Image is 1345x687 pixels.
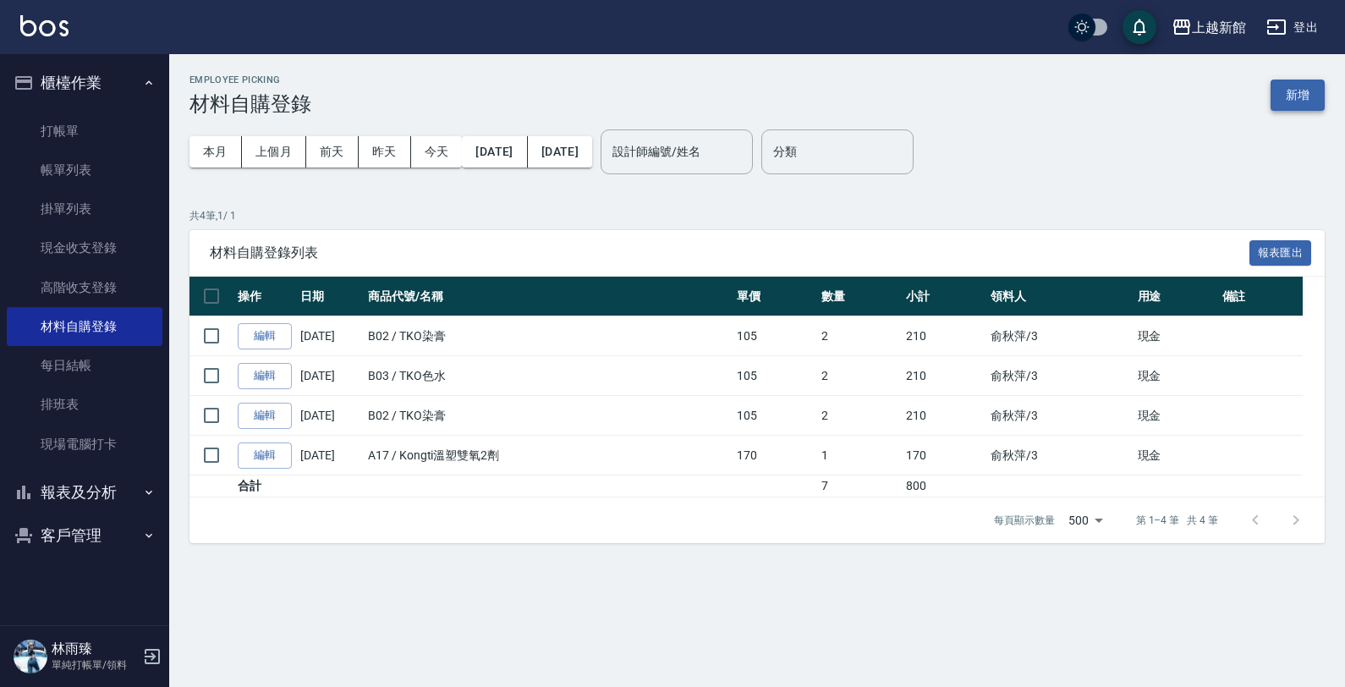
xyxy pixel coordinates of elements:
[238,442,292,469] a: 編輯
[733,316,817,356] td: 105
[7,268,162,307] a: 高階收支登錄
[7,425,162,464] a: 現場電腦打卡
[7,151,162,190] a: 帳單列表
[306,136,359,168] button: 前天
[238,323,292,349] a: 編輯
[1249,240,1312,267] button: 報表匯出
[902,356,986,396] td: 210
[238,363,292,389] a: 編輯
[7,470,162,514] button: 報表及分析
[986,356,1134,396] td: 俞秋萍 /3
[1134,356,1218,396] td: 現金
[902,316,986,356] td: 210
[233,475,296,497] td: 合計
[189,74,311,85] h2: Employee Picking
[7,514,162,558] button: 客戶管理
[817,396,902,436] td: 2
[7,61,162,105] button: 櫃檯作業
[733,277,817,316] th: 單價
[986,277,1134,316] th: 領料人
[1134,316,1218,356] td: 現金
[238,403,292,429] a: 編輯
[242,136,306,168] button: 上個月
[986,316,1134,356] td: 俞秋萍 /3
[1192,17,1246,38] div: 上越新館
[14,640,47,673] img: Person
[902,436,986,475] td: 170
[296,277,364,316] th: 日期
[817,436,902,475] td: 1
[902,396,986,436] td: 210
[733,356,817,396] td: 105
[189,208,1325,223] p: 共 4 筆, 1 / 1
[528,136,592,168] button: [DATE]
[210,245,1249,261] span: 材料自購登錄列表
[359,136,411,168] button: 昨天
[7,385,162,424] a: 排班表
[1062,497,1109,543] div: 500
[7,190,162,228] a: 掛單列表
[411,136,463,168] button: 今天
[1165,10,1253,45] button: 上越新館
[1218,277,1303,316] th: 備註
[1271,80,1325,111] button: 新增
[189,136,242,168] button: 本月
[817,316,902,356] td: 2
[1136,513,1218,528] p: 第 1–4 筆 共 4 筆
[364,396,733,436] td: B02 / TKO染膏
[817,356,902,396] td: 2
[20,15,69,36] img: Logo
[189,92,311,116] h3: 材料自購登錄
[1134,277,1218,316] th: 用途
[986,396,1134,436] td: 俞秋萍 /3
[733,436,817,475] td: 170
[1271,86,1325,102] a: 新增
[296,396,364,436] td: [DATE]
[902,475,986,497] td: 800
[733,396,817,436] td: 105
[296,316,364,356] td: [DATE]
[1123,10,1156,44] button: save
[364,277,733,316] th: 商品代號/名稱
[52,657,138,673] p: 單純打帳單/領料
[7,346,162,385] a: 每日結帳
[233,277,296,316] th: 操作
[364,316,733,356] td: B02 / TKO染膏
[1134,396,1218,436] td: 現金
[462,136,527,168] button: [DATE]
[296,436,364,475] td: [DATE]
[1134,436,1218,475] td: 現金
[7,112,162,151] a: 打帳單
[296,356,364,396] td: [DATE]
[817,475,902,497] td: 7
[7,228,162,267] a: 現金收支登錄
[364,436,733,475] td: A17 / Kongti溫塑雙氧2劑
[7,307,162,346] a: 材料自購登錄
[817,277,902,316] th: 數量
[1260,12,1325,43] button: 登出
[994,513,1055,528] p: 每頁顯示數量
[52,640,138,657] h5: 林雨臻
[902,277,986,316] th: 小計
[1249,244,1312,260] a: 報表匯出
[986,436,1134,475] td: 俞秋萍 /3
[364,356,733,396] td: B03 / TKO色水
